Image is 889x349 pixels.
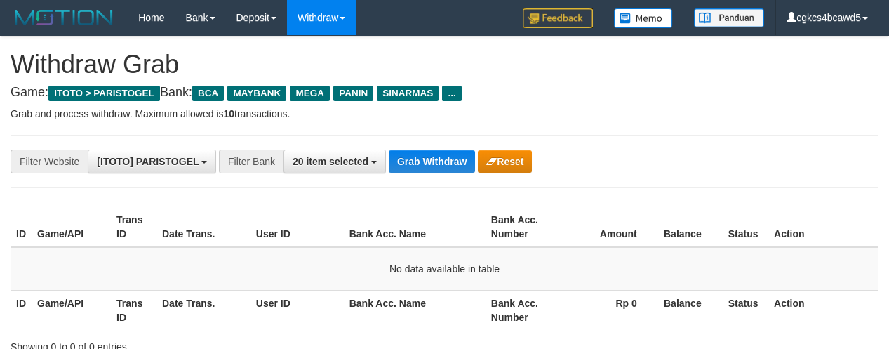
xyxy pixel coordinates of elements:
th: Date Trans. [156,290,250,330]
th: Bank Acc. Name [344,207,486,247]
button: Reset [478,150,532,173]
th: Status [723,207,768,247]
th: Amount [564,207,658,247]
div: Filter Website [11,150,88,173]
span: [ITOTO] PARISTOGEL [97,156,199,167]
h1: Withdraw Grab [11,51,878,79]
button: 20 item selected [283,150,386,173]
th: ID [11,207,32,247]
span: ... [442,86,461,101]
th: Action [768,290,878,330]
th: Date Trans. [156,207,250,247]
th: Action [768,207,878,247]
img: Button%20Memo.svg [614,8,673,28]
span: 20 item selected [293,156,368,167]
th: User ID [250,290,344,330]
span: ITOTO > PARISTOGEL [48,86,160,101]
th: Game/API [32,207,111,247]
img: Feedback.jpg [523,8,593,28]
th: Balance [658,207,723,247]
th: Balance [658,290,723,330]
th: ID [11,290,32,330]
h4: Game: Bank: [11,86,878,100]
strong: 10 [223,108,234,119]
span: MEGA [290,86,330,101]
img: MOTION_logo.png [11,7,117,28]
th: Bank Acc. Number [486,290,564,330]
th: Trans ID [111,207,156,247]
button: Grab Withdraw [389,150,475,173]
th: Trans ID [111,290,156,330]
span: SINARMAS [377,86,439,101]
button: [ITOTO] PARISTOGEL [88,150,216,173]
span: MAYBANK [227,86,286,101]
p: Grab and process withdraw. Maximum allowed is transactions. [11,107,878,121]
th: Bank Acc. Name [344,290,486,330]
th: User ID [250,207,344,247]
td: No data available in table [11,247,878,291]
div: Filter Bank [219,150,283,173]
th: Bank Acc. Number [486,207,564,247]
th: Game/API [32,290,111,330]
th: Status [723,290,768,330]
th: Rp 0 [564,290,658,330]
img: panduan.png [694,8,764,27]
span: BCA [192,86,224,101]
span: PANIN [333,86,373,101]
